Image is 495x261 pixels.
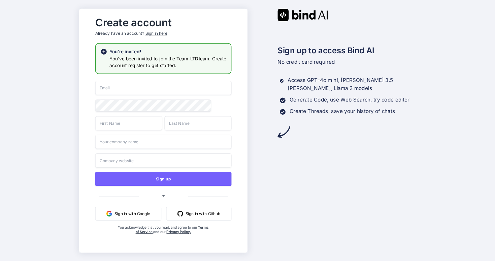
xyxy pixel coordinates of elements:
[277,58,416,66] p: No credit card required
[166,207,232,221] button: Sign in with Github
[95,207,161,221] button: Sign in with Google
[177,210,183,216] img: github
[277,125,290,138] img: arrow
[277,8,328,21] img: Bind AI logo
[288,76,416,92] p: Access GPT-4o mini, [PERSON_NAME] 3.5 [PERSON_NAME], Llama 3 models
[145,30,167,36] div: Sign in here
[109,55,226,69] h3: You've been invited to join the team. Create account register to get started.
[165,116,232,130] input: Last Name
[106,210,112,216] img: google
[95,18,232,27] h2: Create account
[95,172,232,186] button: Sign up
[139,188,188,203] span: or
[166,230,191,234] a: Privacy Policy.
[290,107,395,115] p: Create Threads, save your history of chats
[176,56,198,61] span: Team-LTD
[290,96,409,104] p: Generate Code, use Web Search, try code editor
[95,30,232,36] p: Already have an account?
[136,225,209,234] a: Terms of Service
[277,44,416,56] h2: Sign up to access Bind AI
[95,135,232,149] input: Your company name
[109,48,226,55] h2: You're invited!
[118,225,209,248] div: You acknowledge that you read, and agree to our and our
[95,116,162,130] input: First Name
[95,153,232,167] input: Company website
[95,81,232,95] input: Email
